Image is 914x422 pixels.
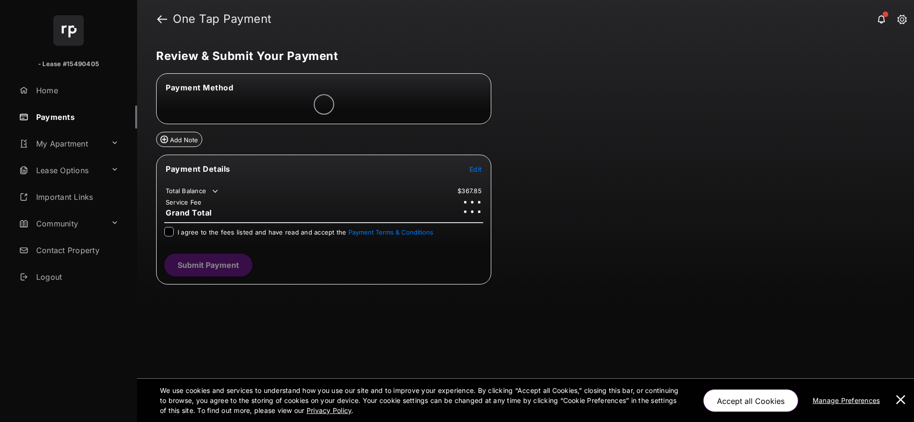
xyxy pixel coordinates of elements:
[15,132,107,155] a: My Apartment
[15,106,137,128] a: Payments
[164,254,252,276] button: Submit Payment
[160,385,683,415] p: We use cookies and services to understand how you use our site and to improve your experience. By...
[813,396,884,404] u: Manage Preferences
[38,59,99,69] p: - Lease #15490405
[469,165,482,173] span: Edit
[307,406,351,414] u: Privacy Policy
[173,13,272,25] strong: One Tap Payment
[15,265,137,288] a: Logout
[166,164,230,174] span: Payment Details
[165,198,202,206] td: Service Fee
[15,159,107,182] a: Lease Options
[348,228,433,236] button: I agree to the fees listed and have read and accept the
[165,186,220,196] td: Total Balance
[15,186,122,208] a: Important Links
[469,164,482,174] button: Edit
[178,228,433,236] span: I agree to the fees listed and have read and accept the
[703,389,798,412] button: Accept all Cookies
[457,186,482,195] td: $367.85
[156,50,887,62] h5: Review & Submit Your Payment
[15,79,137,102] a: Home
[53,15,84,46] img: svg+xml;base64,PHN2ZyB4bWxucz0iaHR0cDovL3d3dy53My5vcmcvMjAwMC9zdmciIHdpZHRoPSI2NCIgaGVpZ2h0PSI2NC...
[156,132,202,147] button: Add Note
[15,239,137,262] a: Contact Property
[166,208,212,217] span: Grand Total
[166,83,233,92] span: Payment Method
[15,212,107,235] a: Community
